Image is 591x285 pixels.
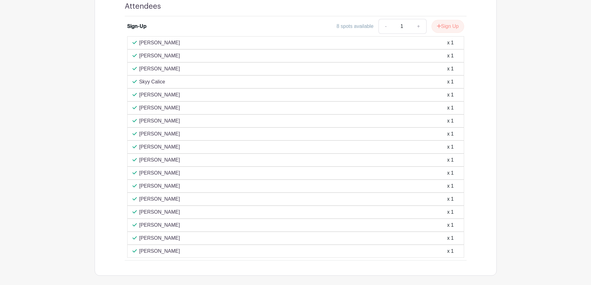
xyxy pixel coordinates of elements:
p: [PERSON_NAME] [139,52,180,60]
p: [PERSON_NAME] [139,39,180,47]
p: [PERSON_NAME] [139,195,180,203]
a: + [411,19,426,34]
p: [PERSON_NAME] [139,247,180,255]
p: [PERSON_NAME] [139,130,180,138]
p: [PERSON_NAME] [139,208,180,216]
p: Skyy Calice [139,78,165,86]
p: [PERSON_NAME] [139,117,180,125]
p: [PERSON_NAME] [139,91,180,99]
button: Sign Up [432,20,464,33]
p: [PERSON_NAME] [139,104,180,112]
p: [PERSON_NAME] [139,143,180,151]
div: x 1 [447,156,454,164]
div: x 1 [447,247,454,255]
div: x 1 [447,234,454,242]
div: x 1 [447,65,454,73]
div: x 1 [447,52,454,60]
div: x 1 [447,39,454,47]
p: [PERSON_NAME] [139,156,180,164]
a: - [378,19,393,34]
div: x 1 [447,104,454,112]
div: x 1 [447,130,454,138]
div: x 1 [447,169,454,177]
div: x 1 [447,143,454,151]
div: x 1 [447,221,454,229]
div: x 1 [447,78,454,86]
p: [PERSON_NAME] [139,234,180,242]
div: 8 spots available [337,23,374,30]
p: [PERSON_NAME] [139,221,180,229]
div: x 1 [447,117,454,125]
div: x 1 [447,182,454,190]
div: x 1 [447,91,454,99]
div: x 1 [447,195,454,203]
p: [PERSON_NAME] [139,182,180,190]
p: [PERSON_NAME] [139,169,180,177]
div: x 1 [447,208,454,216]
p: [PERSON_NAME] [139,65,180,73]
div: Sign-Up [127,23,146,30]
h4: Attendees [125,2,161,11]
